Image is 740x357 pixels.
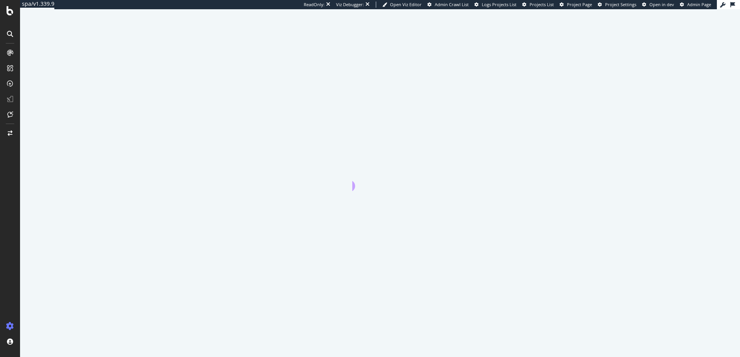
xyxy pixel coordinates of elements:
[474,2,516,8] a: Logs Projects List
[560,2,592,8] a: Project Page
[522,2,554,8] a: Projects List
[567,2,592,7] span: Project Page
[687,2,711,7] span: Admin Page
[642,2,674,8] a: Open in dev
[382,2,422,8] a: Open Viz Editor
[530,2,554,7] span: Projects List
[427,2,469,8] a: Admin Crawl List
[390,2,422,7] span: Open Viz Editor
[649,2,674,7] span: Open in dev
[680,2,711,8] a: Admin Page
[352,163,408,191] div: animation
[598,2,636,8] a: Project Settings
[304,2,325,8] div: ReadOnly:
[336,2,364,8] div: Viz Debugger:
[482,2,516,7] span: Logs Projects List
[605,2,636,7] span: Project Settings
[435,2,469,7] span: Admin Crawl List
